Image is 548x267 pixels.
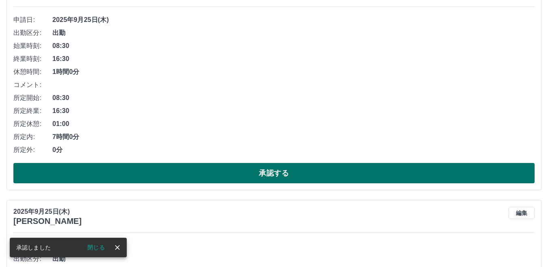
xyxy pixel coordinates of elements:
span: 08:30 [52,41,535,51]
button: 編集 [509,207,535,219]
span: 終業時刻: [13,54,52,64]
span: 7時間0分 [52,132,535,142]
span: 0分 [52,145,535,155]
span: 16:30 [52,106,535,116]
span: 出勤 [52,254,535,264]
span: 所定終業: [13,106,52,116]
button: close [111,241,123,254]
button: 承認する [13,163,535,183]
span: 01:00 [52,119,535,129]
span: 休憩時間: [13,67,52,77]
p: 2025年9月25日(木) [13,207,82,217]
span: コメント: [13,80,52,90]
span: 申請日: [13,15,52,25]
div: 承認しました [16,240,51,255]
span: 出勤区分: [13,28,52,38]
span: 16:30 [52,54,535,64]
span: 所定外: [13,145,52,155]
span: 始業時刻: [13,41,52,51]
span: 2025年9月25日(木) [52,241,535,251]
span: 出勤 [52,28,535,38]
span: 所定開始: [13,93,52,103]
span: 出勤区分: [13,254,52,264]
span: 08:30 [52,93,535,103]
button: 閉じる [81,241,111,254]
span: 所定内: [13,132,52,142]
span: 1時間0分 [52,67,535,77]
span: 2025年9月25日(木) [52,15,535,25]
h3: [PERSON_NAME] [13,217,82,226]
span: 所定休憩: [13,119,52,129]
